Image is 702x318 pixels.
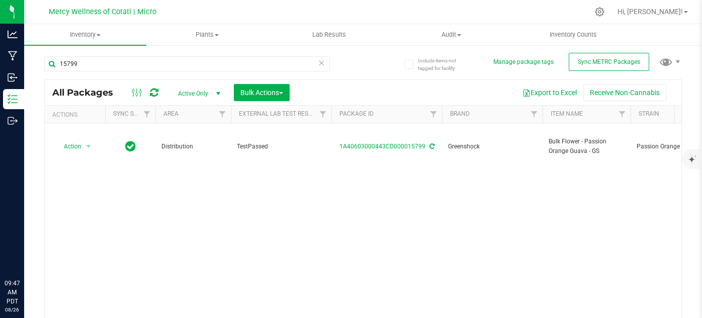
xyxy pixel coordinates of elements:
span: TestPassed [237,142,325,151]
a: Filter [614,106,631,123]
inline-svg: Inbound [8,72,18,83]
span: Audit [391,30,512,39]
a: Sync Status [113,110,152,117]
a: Inventory [24,24,146,45]
span: Include items not tagged for facility [418,57,468,72]
span: Bulk Actions [240,89,283,97]
button: Export to Excel [516,84,583,101]
span: In Sync [125,139,136,153]
a: Inventory Counts [512,24,635,45]
button: Receive Non-Cannabis [583,84,666,101]
button: Sync METRC Packages [569,53,649,71]
div: Actions [52,111,101,118]
div: Manage settings [593,7,606,17]
p: 09:47 AM PDT [5,279,20,306]
button: Manage package tags [493,58,554,66]
span: Clear [318,56,325,69]
a: External Lab Test Result [239,110,318,117]
span: Inventory [24,30,146,39]
span: Lab Results [299,30,360,39]
p: 08/26 [5,306,20,313]
span: Greenshock [448,142,537,151]
a: Lab Results [268,24,390,45]
a: Filter [214,106,231,123]
span: Plants [147,30,268,39]
a: 1A40603000443CD000015799 [339,143,425,150]
inline-svg: Analytics [8,29,18,39]
a: Brand [450,110,470,117]
span: Hi, [PERSON_NAME]! [618,8,683,16]
a: Filter [139,106,155,123]
a: Area [163,110,179,117]
span: select [82,139,95,153]
inline-svg: Inventory [8,94,18,104]
button: Bulk Actions [234,84,290,101]
inline-svg: Outbound [8,116,18,126]
span: Sync from Compliance System [428,143,434,150]
span: Distribution [161,142,225,151]
span: Sync METRC Packages [578,58,640,65]
iframe: Resource center unread badge [30,236,42,248]
span: All Packages [52,87,123,98]
a: Filter [315,106,331,123]
a: Strain [639,110,659,117]
iframe: Resource center [10,237,40,268]
a: Filter [526,106,543,123]
span: Mercy Wellness of Cotati | Micro [49,8,156,16]
a: Package ID [339,110,374,117]
input: Search Package ID, Item Name, SKU, Lot or Part Number... [44,56,330,71]
a: Plants [146,24,269,45]
inline-svg: Manufacturing [8,51,18,61]
a: Item Name [551,110,583,117]
span: Action [55,139,82,153]
a: Audit [390,24,512,45]
span: Bulk Flower - Passion Orange Guava - GS [549,137,625,156]
span: Inventory Counts [536,30,610,39]
a: Filter [425,106,442,123]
